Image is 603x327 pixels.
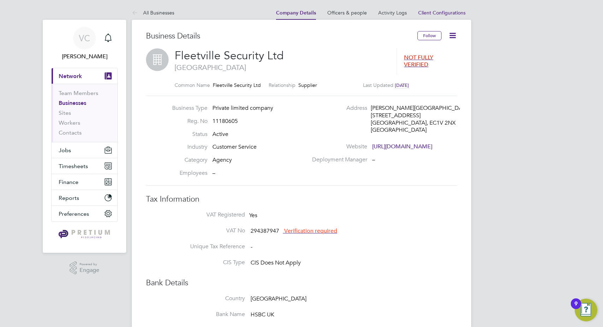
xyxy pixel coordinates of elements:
span: Valentina Cerulli [51,52,118,61]
span: Verification required [284,227,337,234]
a: All Businesses [132,10,174,16]
a: Officers & people [327,10,367,16]
button: Network [52,68,117,84]
label: Country [174,295,245,302]
label: VAT Registered [174,211,245,219]
label: Bank Name [174,311,245,318]
label: Reg. No [169,118,207,125]
span: Private limited company [212,105,273,112]
label: VAT No [174,227,245,234]
button: Reports [52,190,117,206]
nav: Main navigation [43,20,126,253]
span: Engage [80,267,99,273]
button: Jobs [52,142,117,158]
div: Network [52,84,117,142]
h3: Business Details [146,31,417,41]
div: [GEOGRAPHIC_DATA] [371,126,438,134]
label: Last Updated [363,82,393,88]
h3: Bank Details [146,278,457,288]
span: Timesheets [59,163,88,170]
button: Timesheets [52,158,117,174]
span: Fleetville Security Ltd [175,49,284,63]
span: Network [59,73,82,79]
div: [STREET_ADDRESS] [371,112,438,119]
span: Yes [249,212,257,219]
span: Agency [212,156,232,163]
a: Team Members [59,90,98,96]
span: Fleetville Security Ltd [213,82,261,88]
span: Reports [59,195,79,201]
label: Category [169,156,207,164]
a: Go to home page [51,229,118,240]
label: Unique Tax Reference [174,243,245,250]
a: Workers [59,119,80,126]
a: VC[PERSON_NAME] [51,27,118,61]
span: Preferences [59,210,89,217]
span: – [372,156,375,163]
span: Customer Service [212,143,257,150]
span: CIS Does Not Apply [251,259,301,266]
span: Supplier [298,82,317,88]
a: Company Details [276,10,316,16]
span: Finance [59,179,78,185]
button: Open Resource Center, 9 new notifications [575,299,597,321]
span: Client Configurations [418,10,466,16]
label: Relationship [269,82,295,88]
a: Activity Logs [378,10,407,16]
h3: Tax Information [146,194,457,204]
button: Preferences [52,206,117,221]
button: Follow [417,31,441,40]
label: Address [308,105,367,112]
span: 294387947 [251,227,279,234]
span: [GEOGRAPHIC_DATA] [175,63,390,72]
div: [GEOGRAPHIC_DATA], EC1V 2NX [371,119,438,127]
div: 9 [574,304,578,313]
label: Deployment Manager [308,156,367,163]
span: [GEOGRAPHIC_DATA] [251,295,306,302]
span: [DATE] [395,82,409,88]
span: VC [79,34,90,43]
span: 11180605 [212,118,238,125]
button: Finance [52,174,117,190]
label: CIS Type [174,259,245,266]
a: Contacts [59,129,82,136]
span: NOT FULLY VERIFIED [404,54,433,69]
label: Industry [169,143,207,151]
span: – [212,170,215,177]
a: Sites [59,109,71,116]
a: Businesses [59,100,86,106]
img: pretium-logo-retina.png [57,229,112,240]
label: Status [169,131,207,138]
a: [URL][DOMAIN_NAME] [372,143,432,150]
span: HSBC UK [251,311,274,318]
span: Powered by [80,261,99,267]
label: Business Type [169,105,207,112]
label: Website [308,143,367,150]
div: [PERSON_NAME][GEOGRAPHIC_DATA] [371,105,438,112]
a: Powered byEngage [70,261,100,275]
label: Employees [169,170,207,177]
span: Active [212,131,228,138]
span: - [251,243,252,250]
label: Common Name [175,82,210,88]
span: Jobs [59,147,71,154]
